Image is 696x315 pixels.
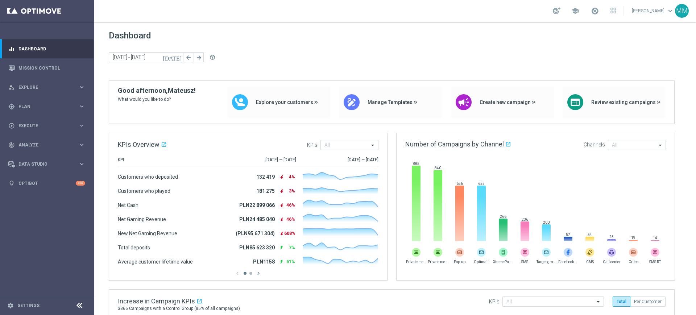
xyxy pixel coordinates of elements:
[76,181,85,186] div: +10
[8,84,78,91] div: Explore
[18,104,78,109] span: Plan
[8,181,86,186] button: lightbulb Optibot +10
[7,302,14,309] i: settings
[8,161,86,167] button: Data Studio keyboard_arrow_right
[571,7,579,15] span: school
[8,180,15,187] i: lightbulb
[8,58,85,78] div: Mission Control
[18,174,76,193] a: Optibot
[8,142,15,148] i: track_changes
[78,141,85,148] i: keyboard_arrow_right
[78,122,85,129] i: keyboard_arrow_right
[8,123,78,129] div: Execute
[18,39,85,58] a: Dashboard
[18,162,78,166] span: Data Studio
[8,84,86,90] button: person_search Explore keyboard_arrow_right
[8,123,15,129] i: play_circle_outline
[666,7,674,15] span: keyboard_arrow_down
[18,143,78,147] span: Analyze
[78,161,85,167] i: keyboard_arrow_right
[78,84,85,91] i: keyboard_arrow_right
[8,142,78,148] div: Analyze
[8,104,86,109] button: gps_fixed Plan keyboard_arrow_right
[8,46,86,52] button: equalizer Dashboard
[8,84,15,91] i: person_search
[631,5,675,16] a: [PERSON_NAME]keyboard_arrow_down
[8,103,15,110] i: gps_fixed
[8,174,85,193] div: Optibot
[78,103,85,110] i: keyboard_arrow_right
[18,85,78,90] span: Explore
[8,103,78,110] div: Plan
[8,142,86,148] button: track_changes Analyze keyboard_arrow_right
[675,4,689,18] div: MM
[8,123,86,129] button: play_circle_outline Execute keyboard_arrow_right
[8,46,15,52] i: equalizer
[8,65,86,71] button: Mission Control
[8,39,85,58] div: Dashboard
[18,58,85,78] a: Mission Control
[18,124,78,128] span: Execute
[8,161,78,167] div: Data Studio
[17,303,40,308] a: Settings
